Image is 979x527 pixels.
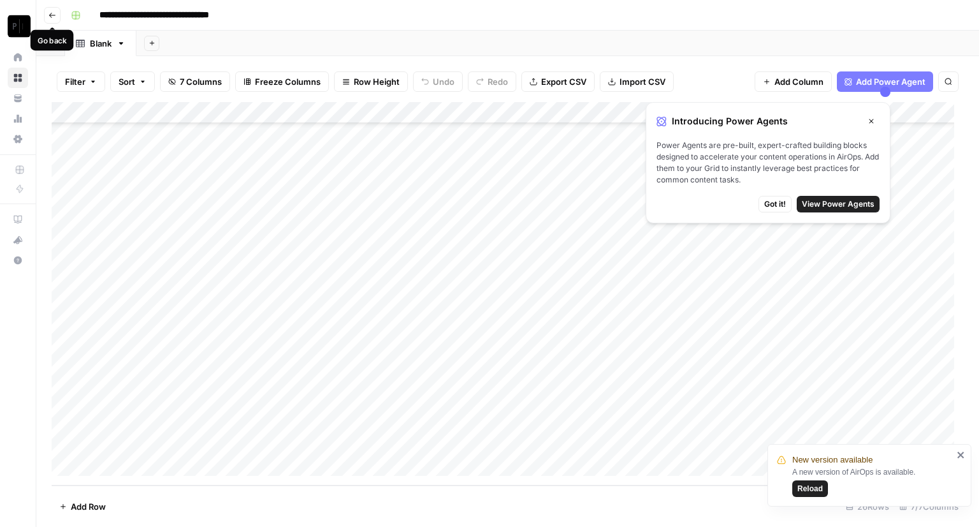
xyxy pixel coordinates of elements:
button: Got it! [758,196,792,212]
button: Filter [57,71,105,92]
div: Blank [90,37,112,50]
span: Export CSV [541,75,586,88]
div: What's new? [8,230,27,249]
button: Undo [413,71,463,92]
div: Go back [38,34,67,46]
span: Add Power Agent [856,75,925,88]
a: Your Data [8,88,28,108]
span: Filter [65,75,85,88]
a: Home [8,47,28,68]
img: Paragon Intel - Copyediting Logo [8,15,31,38]
button: View Power Agents [797,196,880,212]
span: Add Column [774,75,823,88]
a: AirOps Academy [8,209,28,230]
span: Reload [797,483,823,494]
a: Browse [8,68,28,88]
span: Add Row [71,500,106,513]
button: Add Column [755,71,832,92]
span: Undo [433,75,454,88]
button: Freeze Columns [235,71,329,92]
span: Redo [488,75,508,88]
a: Blank [65,31,136,56]
button: Export CSV [521,71,595,92]
button: Row Height [334,71,408,92]
div: A new version of AirOps is available. [792,466,953,497]
span: Power Agents are pre-built, expert-crafted building blocks designed to accelerate your content op... [656,140,880,186]
button: Workspace: Paragon Intel - Copyediting [8,10,28,42]
button: Import CSV [600,71,674,92]
button: Redo [468,71,516,92]
div: 7/7 Columns [894,496,964,517]
a: Settings [8,129,28,149]
div: 26 Rows [841,496,894,517]
button: Add Row [52,496,113,517]
span: 7 Columns [180,75,222,88]
button: What's new? [8,230,28,250]
span: View Power Agents [802,198,874,210]
span: New version available [792,454,873,466]
span: Import CSV [620,75,665,88]
a: Usage [8,108,28,129]
button: 7 Columns [160,71,230,92]
button: Help + Support [8,250,28,271]
button: Sort [110,71,155,92]
span: Freeze Columns [255,75,321,88]
button: close [957,450,966,460]
span: Got it! [764,198,786,210]
button: Add Power Agent [837,71,933,92]
span: Sort [119,75,135,88]
button: Reload [792,480,828,497]
span: Row Height [354,75,400,88]
div: Introducing Power Agents [656,113,880,130]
